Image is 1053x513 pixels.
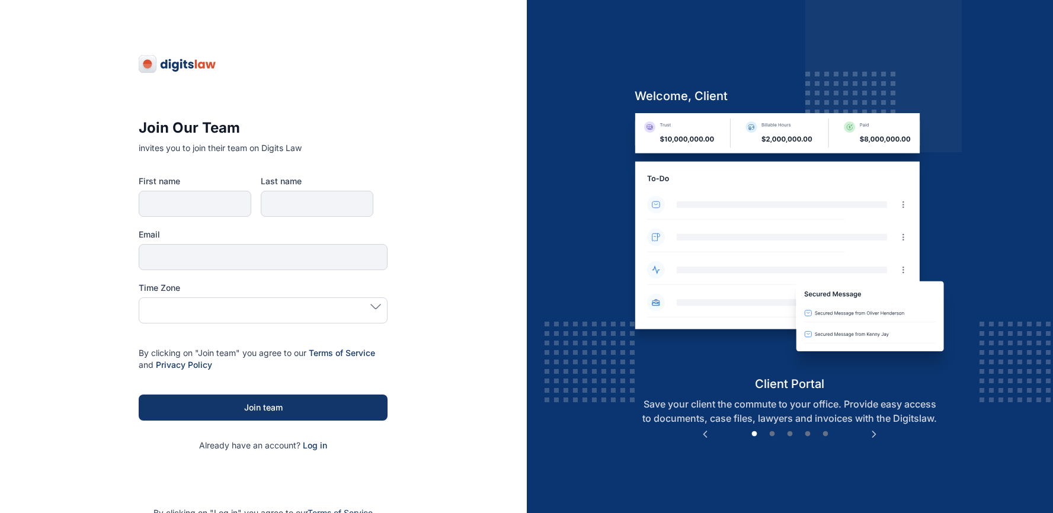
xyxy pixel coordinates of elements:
[139,54,217,73] img: digitslaw-logo
[139,175,251,187] label: First name
[309,348,375,358] a: Terms of Service
[625,376,954,392] h5: client portal
[139,282,180,294] span: Time Zone
[139,395,388,421] button: Join team
[802,428,814,440] button: 4
[158,402,369,413] div: Join team
[261,175,373,187] label: Last name
[625,113,954,376] img: client-portal
[748,428,760,440] button: 1
[156,360,212,370] a: Privacy Policy
[784,428,796,440] button: 3
[868,428,880,440] button: Next
[139,347,388,371] p: By clicking on "Join team" you agree to our and
[625,397,954,425] p: Save your client the commute to your office. Provide easy access to documents, case files, lawyer...
[766,428,778,440] button: 2
[139,142,388,154] p: invites you to join their team on Digits Law
[625,88,954,104] h5: welcome, client
[699,428,711,440] button: Previous
[139,440,388,451] p: Already have an account?
[820,428,831,440] button: 5
[139,229,388,241] label: Email
[303,440,327,450] a: Log in
[139,118,388,137] h3: Join Our Team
